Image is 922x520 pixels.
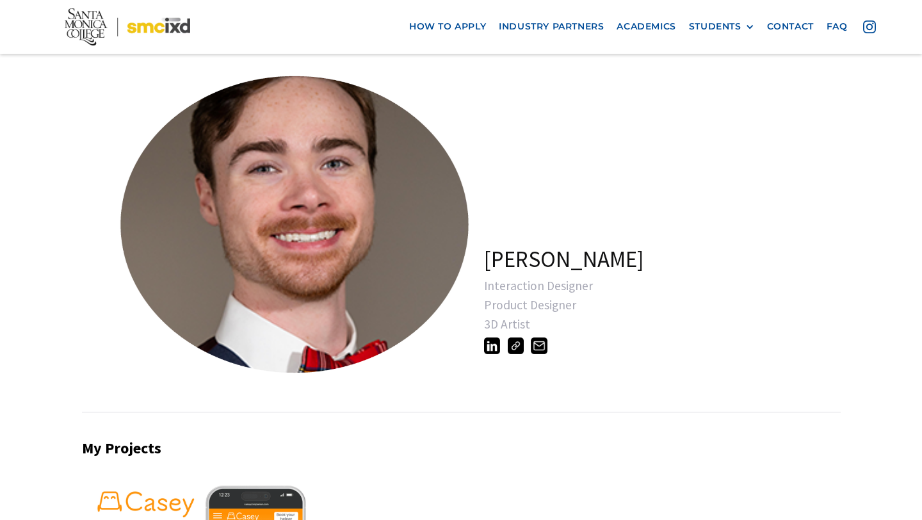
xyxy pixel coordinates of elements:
a: industry partners [492,15,610,38]
a: open lightbox [105,63,425,383]
a: Academics [610,15,682,38]
h1: [PERSON_NAME] [484,246,643,273]
a: faq [820,15,854,38]
div: 3D Artist [484,318,864,330]
img: alexanderlj944@gmail.com [531,337,547,353]
div: Interaction Designer [484,279,864,292]
a: contact [761,15,820,38]
div: STUDENTS [689,21,754,32]
a: how to apply [403,15,492,38]
h2: My Projects [82,439,841,458]
div: STUDENTS [689,21,741,32]
div: Product Designer [484,298,864,311]
img: icon - instagram [863,20,876,33]
img: http://www.linkedin.com/in/alexander-johnson-0bab50255 [484,337,500,353]
img: Santa Monica College - SMC IxD logo [65,8,191,45]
